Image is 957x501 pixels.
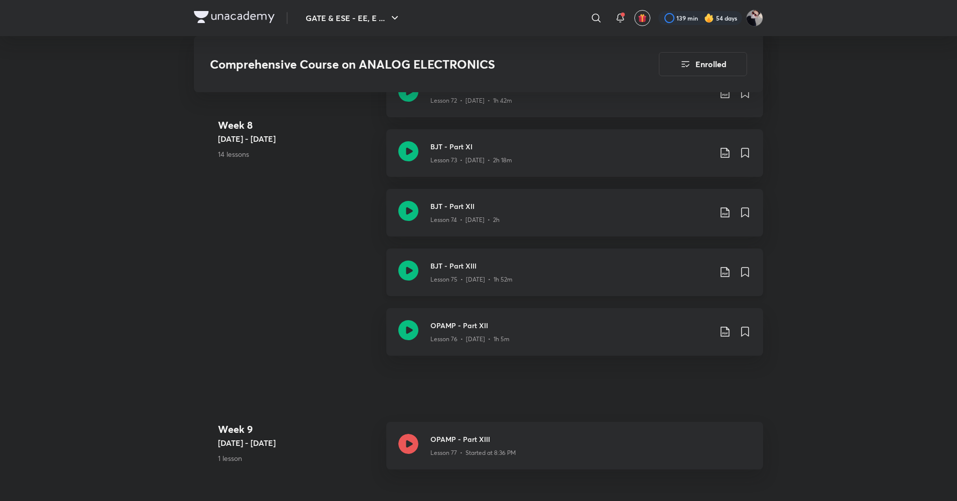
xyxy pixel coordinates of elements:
a: BJT - Part XIILesson 74 • [DATE] • 2h [386,189,763,248]
h3: OPAMP - Part XIII [430,434,751,444]
button: Enrolled [659,52,747,76]
h3: Comprehensive Course on ANALOG ELECTRONICS [210,57,602,72]
p: Lesson 76 • [DATE] • 1h 5m [430,335,510,344]
p: Lesson 72 • [DATE] • 1h 42m [430,96,512,105]
a: BJT - Part XIIILesson 75 • [DATE] • 1h 52m [386,248,763,308]
p: Lesson 77 • Started at 8:36 PM [430,448,516,457]
a: OPAMP - Part XILesson 72 • [DATE] • 1h 42m [386,70,763,129]
p: 1 lesson [218,453,378,463]
img: Ashutosh Tripathi [746,10,763,27]
h3: BJT - Part XII [430,201,711,211]
h3: BJT - Part XI [430,141,711,152]
p: Lesson 75 • [DATE] • 1h 52m [430,275,513,284]
h5: [DATE] - [DATE] [218,437,378,449]
h4: Week 8 [218,118,378,133]
img: streak [704,13,714,23]
h3: BJT - Part XIII [430,261,711,271]
h5: [DATE] - [DATE] [218,133,378,145]
p: 14 lessons [218,149,378,159]
a: OPAMP - Part XIILesson 76 • [DATE] • 1h 5m [386,308,763,368]
a: BJT - Part XILesson 73 • [DATE] • 2h 18m [386,129,763,189]
img: avatar [638,14,647,23]
button: avatar [634,10,650,26]
p: Lesson 73 • [DATE] • 2h 18m [430,156,512,165]
img: Company Logo [194,11,275,23]
h4: Week 9 [218,422,378,437]
a: OPAMP - Part XIIILesson 77 • Started at 8:36 PM [386,422,763,481]
a: Company Logo [194,11,275,26]
p: Lesson 74 • [DATE] • 2h [430,215,500,224]
button: GATE & ESE - EE, E ... [300,8,407,28]
h3: OPAMP - Part XII [430,320,711,331]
